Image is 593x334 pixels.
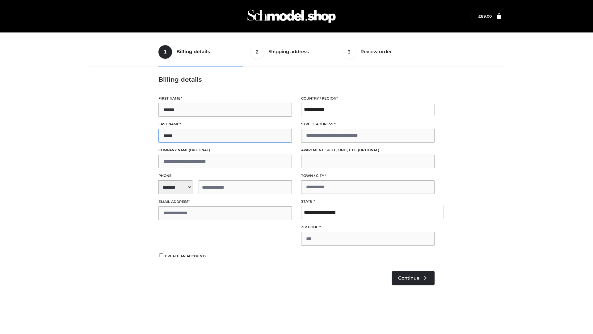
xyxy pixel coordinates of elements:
label: Last name [158,121,292,127]
span: Continue [398,275,419,281]
label: Street address [301,121,435,127]
span: £ [478,14,481,19]
label: Town / City [301,173,435,179]
span: (optional) [358,148,379,152]
span: (optional) [189,148,210,152]
label: ZIP Code [301,224,435,230]
label: Country / Region [301,96,435,101]
label: State [301,199,435,204]
label: First name [158,96,292,101]
label: Email address [158,199,292,205]
img: Schmodel Admin 964 [245,4,338,28]
a: Continue [392,271,435,285]
bdi: 89.00 [478,14,492,19]
label: Company name [158,147,292,153]
input: Create an account? [158,253,164,257]
label: Phone [158,173,292,179]
span: Create an account? [165,254,207,258]
label: Apartment, suite, unit, etc. [301,147,435,153]
h3: Billing details [158,76,435,83]
a: £89.00 [478,14,492,19]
